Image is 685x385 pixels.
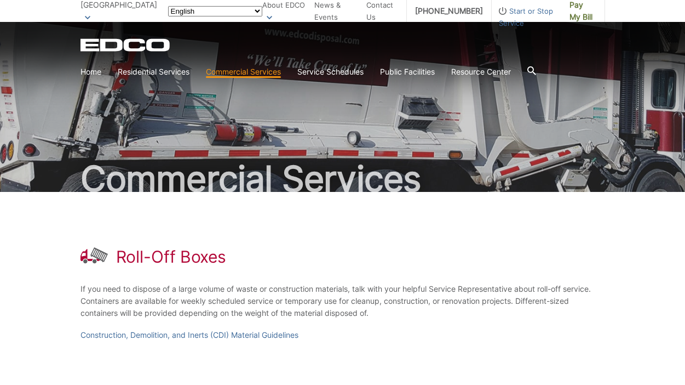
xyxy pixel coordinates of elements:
[80,329,298,341] a: Construction, Demolition, and Inerts (CDI) Material Guidelines
[80,38,171,52] a: EDCD logo. Return to the homepage.
[80,161,605,196] h2: Commercial Services
[168,6,262,16] select: Select a language
[451,66,511,78] a: Resource Center
[80,66,101,78] a: Home
[80,283,605,319] p: If you need to dispose of a large volume of waste or construction materials, talk with your helpf...
[118,66,189,78] a: Residential Services
[206,66,281,78] a: Commercial Services
[380,66,435,78] a: Public Facilities
[116,247,227,267] h1: Roll-Off Boxes
[297,66,364,78] a: Service Schedules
